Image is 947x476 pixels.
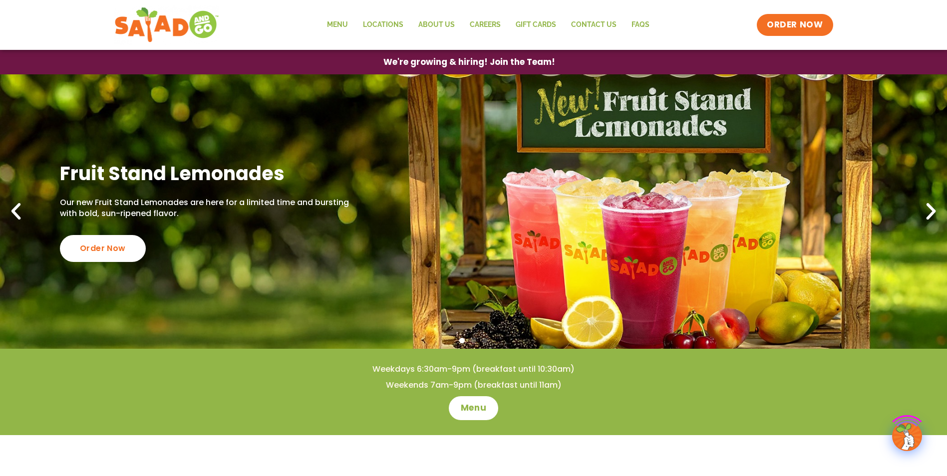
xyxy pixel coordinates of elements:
[462,13,508,36] a: Careers
[920,201,942,223] div: Next slide
[20,380,927,391] h4: Weekends 7am-9pm (breakfast until 11am)
[767,19,823,31] span: ORDER NOW
[757,14,833,36] a: ORDER NOW
[60,197,352,220] p: Our new Fruit Stand Lemonades are here for a limited time and bursting with bold, sun-ripened fla...
[508,13,564,36] a: GIFT CARDS
[319,13,355,36] a: Menu
[383,58,555,66] span: We're growing & hiring! Join the Team!
[411,13,462,36] a: About Us
[20,364,927,375] h4: Weekdays 6:30am-9pm (breakfast until 10:30am)
[355,13,411,36] a: Locations
[60,235,146,262] div: Order Now
[564,13,624,36] a: Contact Us
[471,338,476,343] span: Go to slide 2
[319,13,657,36] nav: Menu
[482,338,488,343] span: Go to slide 3
[114,5,220,45] img: new-SAG-logo-768×292
[5,201,27,223] div: Previous slide
[60,161,352,186] h2: Fruit Stand Lemonades
[368,50,570,74] a: We're growing & hiring! Join the Team!
[461,402,486,414] span: Menu
[459,338,465,343] span: Go to slide 1
[624,13,657,36] a: FAQs
[449,396,498,420] a: Menu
